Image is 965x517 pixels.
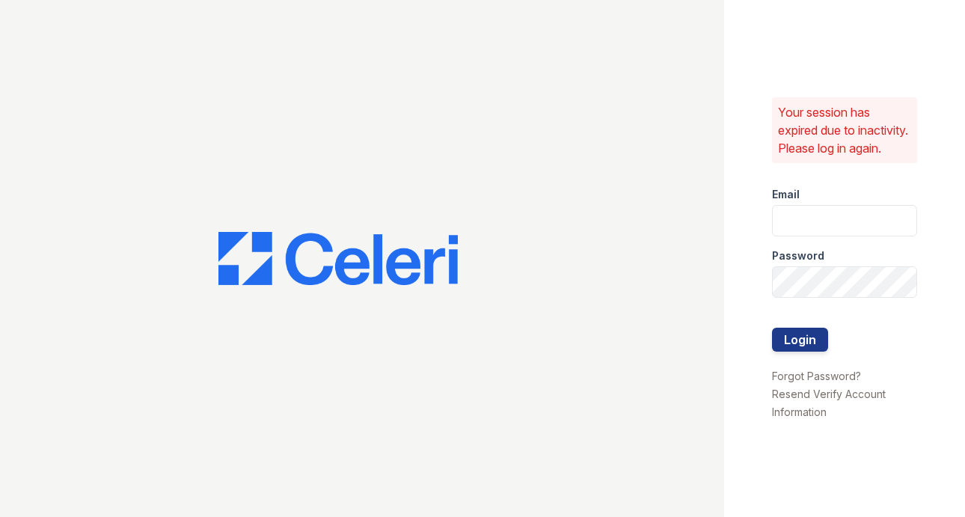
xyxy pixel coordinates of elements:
a: Resend Verify Account Information [772,388,886,418]
p: Your session has expired due to inactivity. Please log in again. [778,103,912,157]
button: Login [772,328,828,352]
a: Forgot Password? [772,370,861,382]
img: CE_Logo_Blue-a8612792a0a2168367f1c8372b55b34899dd931a85d93a1a3d3e32e68fde9ad4.png [218,232,458,286]
label: Password [772,248,824,263]
label: Email [772,187,800,202]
